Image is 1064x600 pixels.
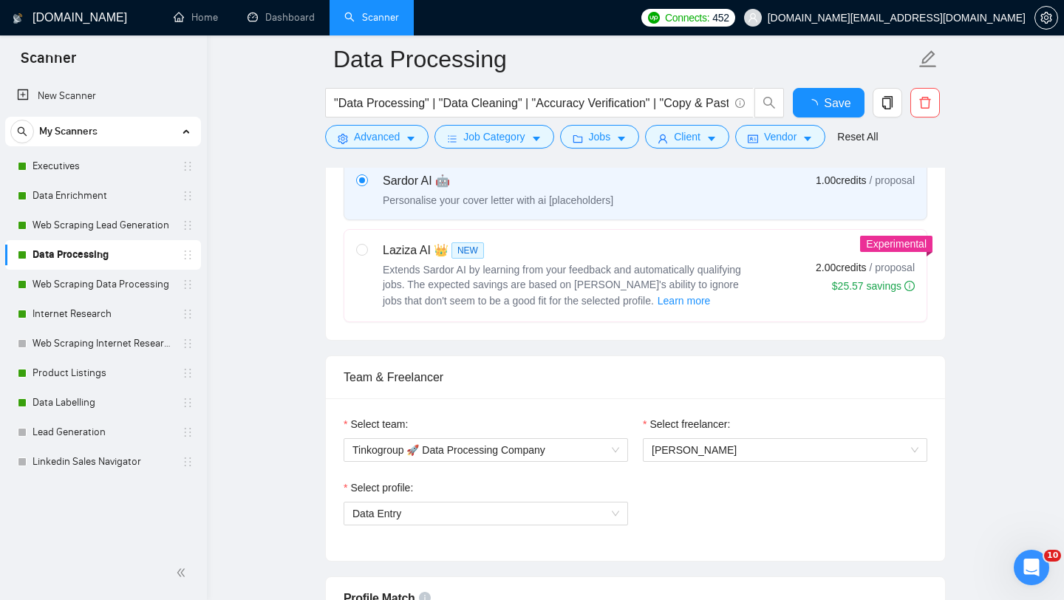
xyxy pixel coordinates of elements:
span: user [748,13,758,23]
a: Data Processing [33,240,173,270]
a: setting [1034,12,1058,24]
span: info-circle [904,281,915,291]
a: Data Labelling [33,388,173,417]
span: 452 [712,10,729,26]
span: holder [182,160,194,172]
span: holder [182,367,194,379]
span: setting [338,133,348,144]
span: holder [182,219,194,231]
span: Save [824,94,850,112]
a: searchScanner [344,11,399,24]
span: delete [911,96,939,109]
span: caret-down [531,133,542,144]
a: Web Scraping Internet Research [33,329,173,358]
div: Personalise your cover letter with ai [placeholders] [383,193,613,208]
span: holder [182,456,194,468]
span: caret-down [706,133,717,144]
a: homeHome [174,11,218,24]
span: holder [182,338,194,350]
div: $25.57 savings [832,279,915,293]
button: idcardVendorcaret-down [735,125,825,149]
span: holder [182,426,194,438]
span: Experimental [866,238,927,250]
span: 1.00 credits [816,172,866,188]
img: logo [13,7,23,30]
a: Executives [33,151,173,181]
span: folder [573,133,583,144]
button: search [10,120,34,143]
a: Linkedin Sales Navigator [33,447,173,477]
div: Laziza AI [383,242,752,259]
span: Vendor [764,129,797,145]
span: NEW [451,242,484,259]
span: My Scanners [39,117,98,146]
span: Job Category [463,129,525,145]
a: New Scanner [17,81,189,111]
iframe: Intercom live chat [1014,550,1049,585]
span: loading [806,99,824,111]
div: Sardor AI 🤖 [383,172,613,190]
a: Product Listings [33,358,173,388]
li: My Scanners [5,117,201,477]
span: Extends Sardor AI by learning from your feedback and automatically qualifying jobs. The expected ... [383,264,741,307]
button: search [754,88,784,117]
span: 👑 [434,242,449,259]
span: Tinkogroup 🚀 Data Processing Company [352,439,619,461]
span: Scanner [9,47,88,78]
label: Select team: [344,416,408,432]
span: Jobs [589,129,611,145]
span: holder [182,249,194,261]
span: copy [873,96,901,109]
input: Scanner name... [333,41,915,78]
a: Reset All [837,129,878,145]
span: holder [182,279,194,290]
span: 10 [1044,550,1061,562]
span: Client [674,129,700,145]
img: upwork-logo.png [648,12,660,24]
button: Laziza AI NEWExtends Sardor AI by learning from your feedback and automatically qualifying jobs. ... [657,292,712,310]
span: double-left [176,565,191,580]
label: Select freelancer: [643,416,730,432]
span: caret-down [802,133,813,144]
span: edit [918,50,938,69]
button: settingAdvancedcaret-down [325,125,429,149]
span: search [11,126,33,137]
a: dashboardDashboard [248,11,315,24]
span: idcard [748,133,758,144]
span: bars [447,133,457,144]
button: delete [910,88,940,117]
span: holder [182,190,194,202]
button: copy [873,88,902,117]
span: / proposal [870,173,915,188]
a: Web Scraping Lead Generation [33,211,173,240]
a: Data Enrichment [33,181,173,211]
span: holder [182,397,194,409]
span: caret-down [616,133,627,144]
span: info-circle [735,98,745,108]
button: barsJob Categorycaret-down [434,125,553,149]
span: [PERSON_NAME] [652,444,737,456]
span: Select profile: [350,480,413,496]
span: Data Entry [352,508,401,519]
span: Advanced [354,129,400,145]
a: Web Scraping Data Processing [33,270,173,299]
li: New Scanner [5,81,201,111]
div: Team & Freelancer [344,356,927,398]
a: Internet Research [33,299,173,329]
button: folderJobscaret-down [560,125,640,149]
span: search [755,96,783,109]
button: userClientcaret-down [645,125,729,149]
span: Connects: [665,10,709,26]
a: Lead Generation [33,417,173,447]
span: user [658,133,668,144]
span: caret-down [406,133,416,144]
input: Search Freelance Jobs... [334,94,729,112]
span: 2.00 credits [816,259,866,276]
span: holder [182,308,194,320]
span: / proposal [870,260,915,275]
span: setting [1035,12,1057,24]
button: Save [793,88,864,117]
button: setting [1034,6,1058,30]
span: Learn more [658,293,711,309]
